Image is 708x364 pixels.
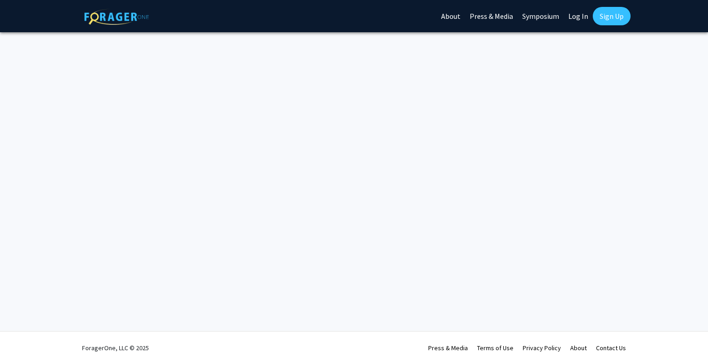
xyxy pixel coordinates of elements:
[593,7,631,25] a: Sign Up
[82,332,149,364] div: ForagerOne, LLC © 2025
[428,344,468,352] a: Press & Media
[570,344,587,352] a: About
[596,344,626,352] a: Contact Us
[84,9,149,25] img: ForagerOne Logo
[523,344,561,352] a: Privacy Policy
[477,344,513,352] a: Terms of Use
